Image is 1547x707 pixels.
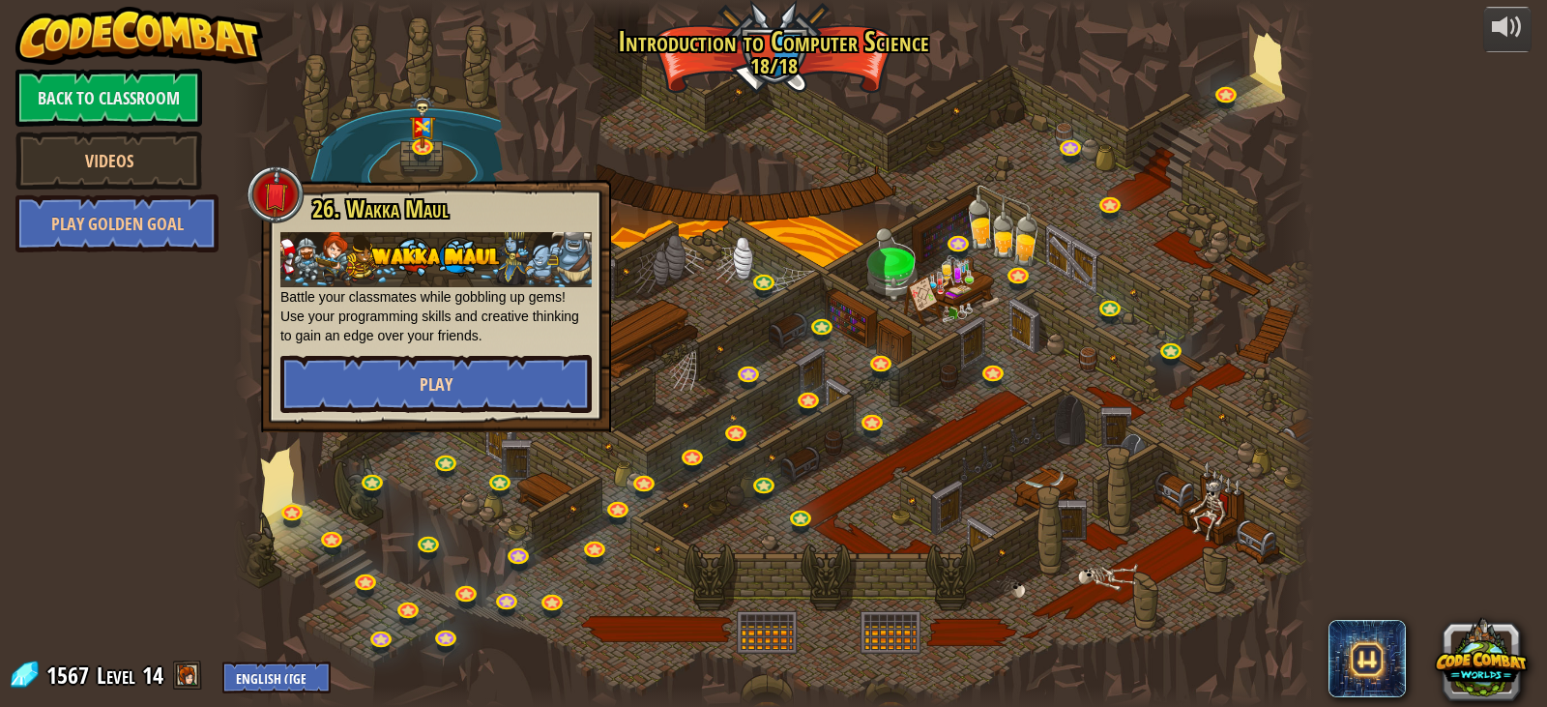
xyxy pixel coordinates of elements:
span: 14 [142,660,163,691]
span: Level [97,660,135,692]
a: Videos [15,132,202,190]
span: 26. Wakka Maul [312,192,449,225]
a: Play Golden Goal [15,194,219,252]
button: Play [280,355,592,413]
span: 1567 [46,660,95,691]
img: CodeCombat - Learn how to code by playing a game [15,7,263,65]
span: Play [420,372,452,397]
img: Nov17 wakka maul [280,232,592,287]
button: Adjust volume [1483,7,1532,52]
p: Battle your classmates while gobbling up gems! Use your programming skills and creative thinking ... [280,232,592,345]
img: level-banner-multiplayer.png [409,96,436,149]
a: Back to Classroom [15,69,202,127]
